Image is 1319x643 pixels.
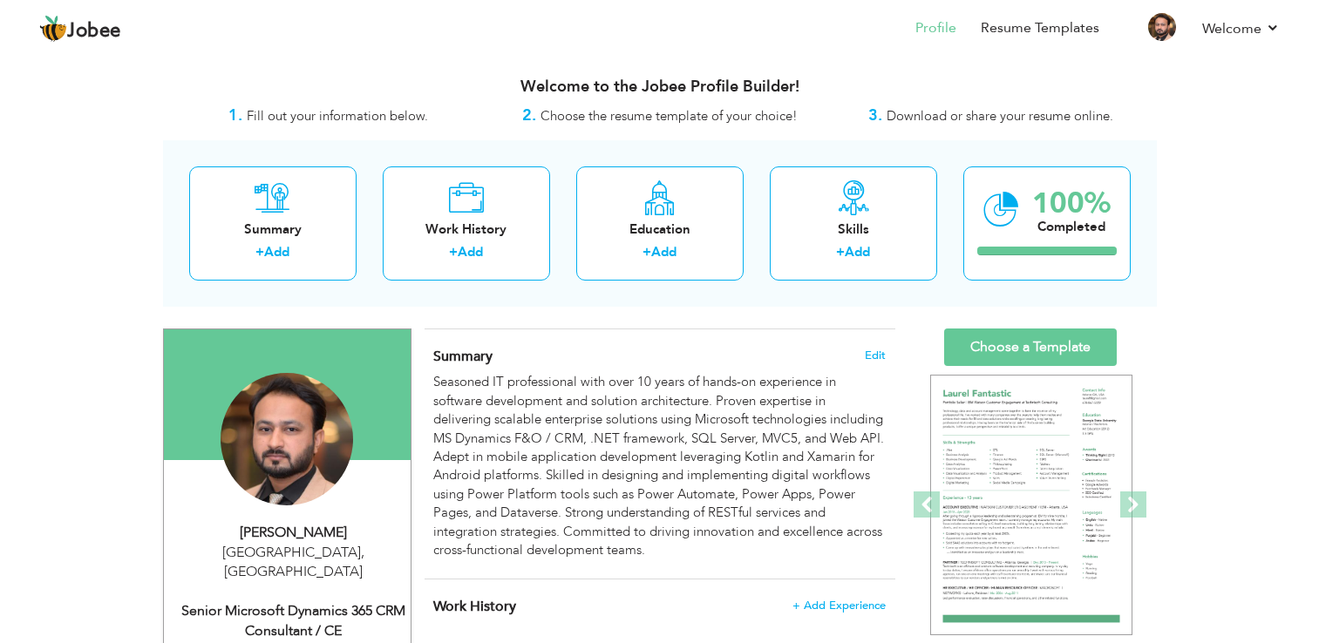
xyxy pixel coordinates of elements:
[643,243,651,261] label: +
[433,598,885,615] h4: This helps to show the companies you have worked for.
[177,543,411,583] div: [GEOGRAPHIC_DATA] [GEOGRAPHIC_DATA]
[39,15,67,43] img: jobee.io
[433,597,516,616] span: Work History
[361,543,364,562] span: ,
[865,349,886,362] span: Edit
[177,523,411,543] div: [PERSON_NAME]
[887,107,1113,125] span: Download or share your resume online.
[397,220,536,239] div: Work History
[264,243,289,261] a: Add
[845,243,870,261] a: Add
[784,220,923,239] div: Skills
[836,243,845,261] label: +
[255,243,264,261] label: +
[228,105,242,126] strong: 1.
[1148,13,1176,41] img: Profile Img
[1032,218,1111,236] div: Completed
[433,347,493,366] span: Summary
[915,18,956,38] a: Profile
[221,373,353,505] img: Arslan Mehboob
[458,243,483,261] a: Add
[868,105,882,126] strong: 3.
[1032,189,1111,218] div: 100%
[163,78,1157,96] h3: Welcome to the Jobee Profile Builder!
[590,220,730,239] div: Education
[792,599,886,612] span: + Add Experience
[247,107,428,125] span: Fill out your information below.
[449,243,458,261] label: +
[981,18,1099,38] a: Resume Templates
[203,220,343,239] div: Summary
[39,15,121,43] a: Jobee
[433,348,885,365] h4: Adding a summary is a quick and easy way to highlight your experience and interests.
[1202,18,1280,39] a: Welcome
[651,243,676,261] a: Add
[177,601,411,641] div: Senior Microsoft Dynamics 365 CRM Consultant / CE
[522,105,536,126] strong: 2.
[541,107,798,125] span: Choose the resume template of your choice!
[67,22,121,41] span: Jobee
[944,328,1117,366] a: Choose a Template
[433,373,885,559] div: Seasoned IT professional with over 10 years of hands-on experience in software development and so...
